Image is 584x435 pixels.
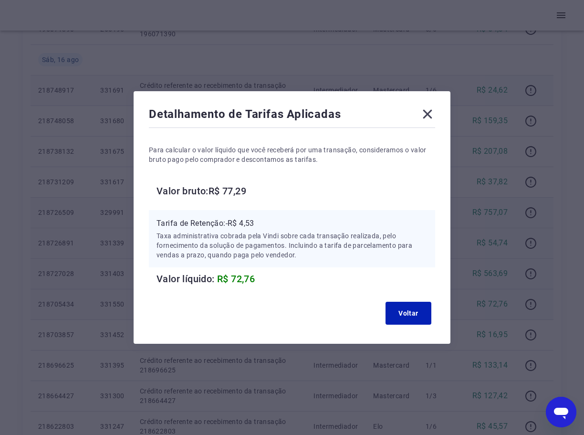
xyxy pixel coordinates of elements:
[386,302,431,325] button: Voltar
[217,273,255,285] span: R$ 72,76
[149,106,435,126] div: Detalhamento de Tarifas Aplicadas
[156,231,428,260] p: Taxa administrativa cobrada pela Vindi sobre cada transação realizada, pelo fornecimento da soluç...
[149,145,435,164] p: Para calcular o valor líquido que você receberá por uma transação, consideramos o valor bruto pag...
[156,218,428,229] p: Tarifa de Retenção: -R$ 4,53
[156,271,435,286] h6: Valor líquido:
[546,397,576,427] iframe: Botão para abrir a janela de mensagens
[156,183,435,199] h6: Valor bruto: R$ 77,29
